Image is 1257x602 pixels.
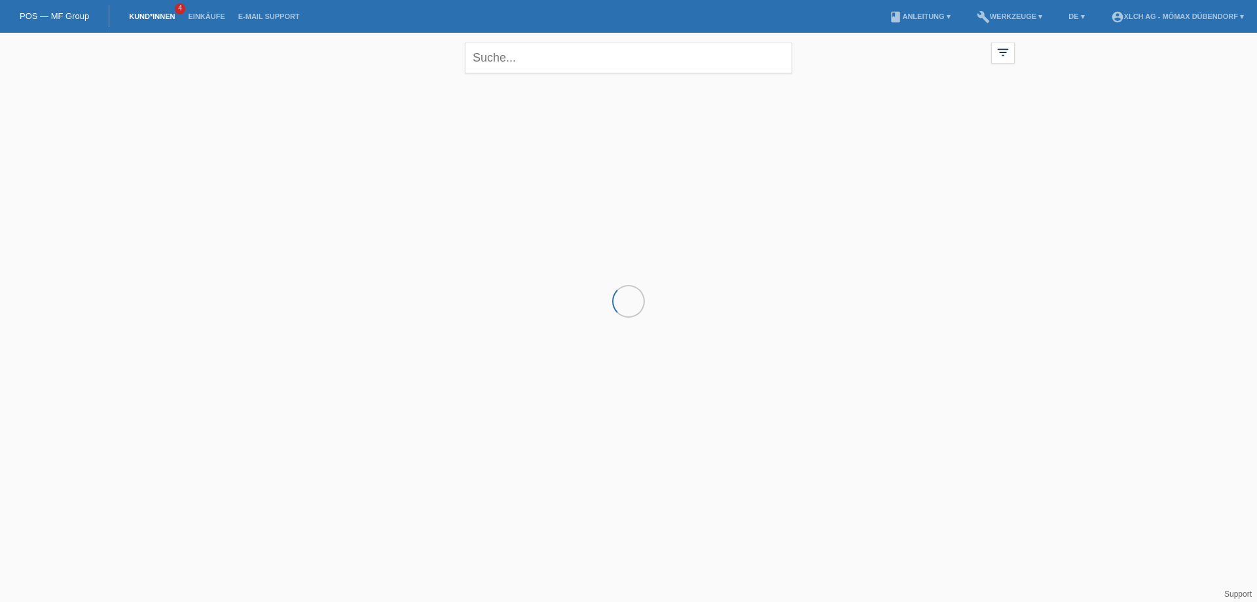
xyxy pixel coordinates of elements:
a: Support [1224,590,1252,599]
a: Einkäufe [181,12,231,20]
i: book [889,10,902,24]
a: bookAnleitung ▾ [883,12,956,20]
a: Kund*innen [122,12,181,20]
div: Sie haben die falsche Anmeldeseite in Ihren Lesezeichen/Favoriten gespeichert. Bitte nicht [DOMAI... [498,35,759,73]
a: account_circleXLCH AG - Mömax Dübendorf ▾ [1104,12,1250,20]
a: POS — MF Group [20,11,89,21]
a: DE ▾ [1062,12,1091,20]
a: buildWerkzeuge ▾ [970,12,1049,20]
span: 4 [175,3,185,14]
i: build [977,10,990,24]
a: E-Mail Support [232,12,306,20]
i: account_circle [1111,10,1124,24]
